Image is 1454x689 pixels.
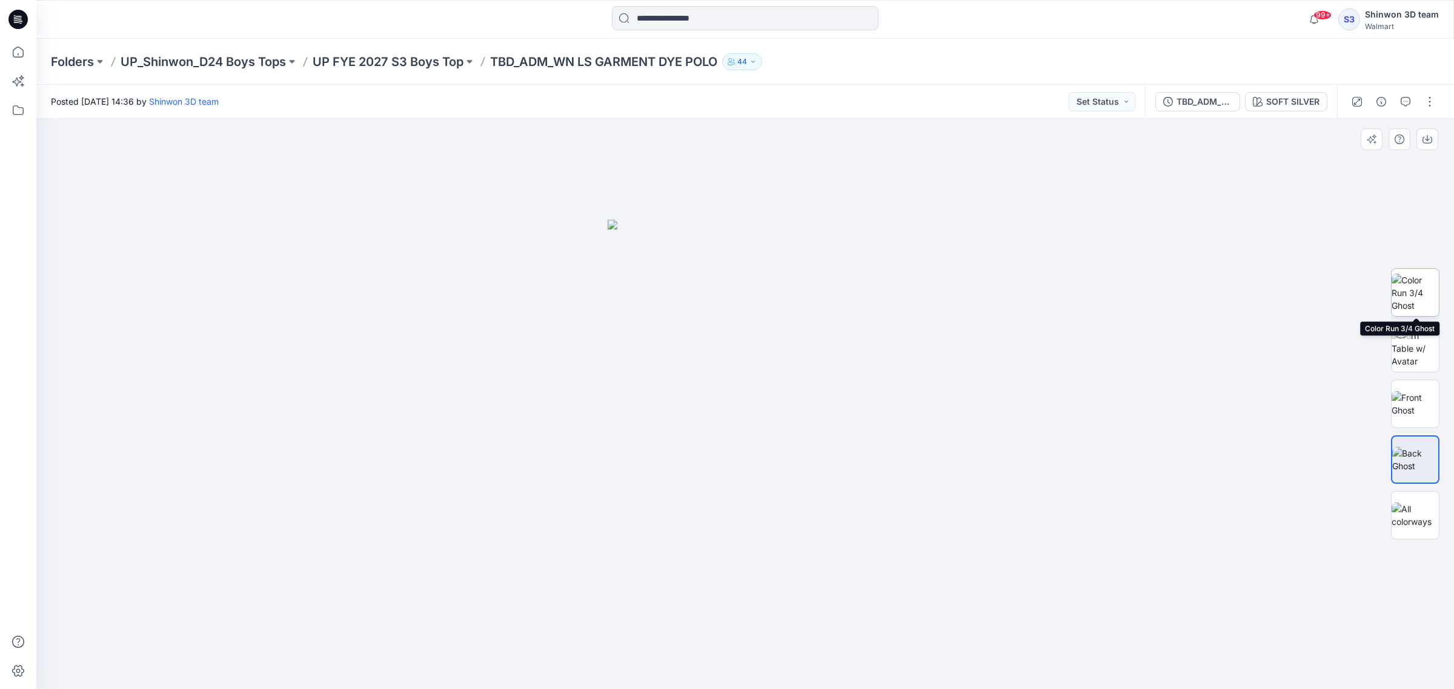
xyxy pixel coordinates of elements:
span: 99+ [1313,10,1332,20]
a: Folders [51,53,94,70]
img: All colorways [1392,503,1439,528]
div: Walmart [1365,22,1439,31]
a: Shinwon 3D team [149,96,219,107]
img: Color Run 3/4 Ghost [1392,274,1439,312]
img: eyJhbGciOiJIUzI1NiIsImtpZCI6IjAiLCJzbHQiOiJzZXMiLCJ0eXAiOiJKV1QifQ.eyJkYXRhIjp7InR5cGUiOiJzdG9yYW... [608,220,883,689]
img: Back Ghost [1392,447,1438,472]
span: Posted [DATE] 14:36 by [51,95,219,108]
div: Shinwon 3D team [1365,7,1439,22]
a: UP FYE 2027 S3 Boys Top [313,53,463,70]
img: Turn Table w/ Avatar [1392,329,1439,368]
p: 44 [737,55,747,68]
p: TBD_ADM_WN LS GARMENT DYE POLO [490,53,717,70]
button: SOFT SILVER [1245,92,1327,111]
button: Details [1372,92,1391,111]
a: UP_Shinwon_D24 Boys Tops [121,53,286,70]
button: TBD_ADM_WN LS GARMENT DYE POLO [1155,92,1240,111]
div: TBD_ADM_WN LS GARMENT DYE POLO [1177,95,1232,108]
button: 44 [722,53,762,70]
div: S3 [1338,8,1360,30]
img: Front Ghost [1392,391,1439,417]
div: SOFT SILVER [1266,95,1320,108]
